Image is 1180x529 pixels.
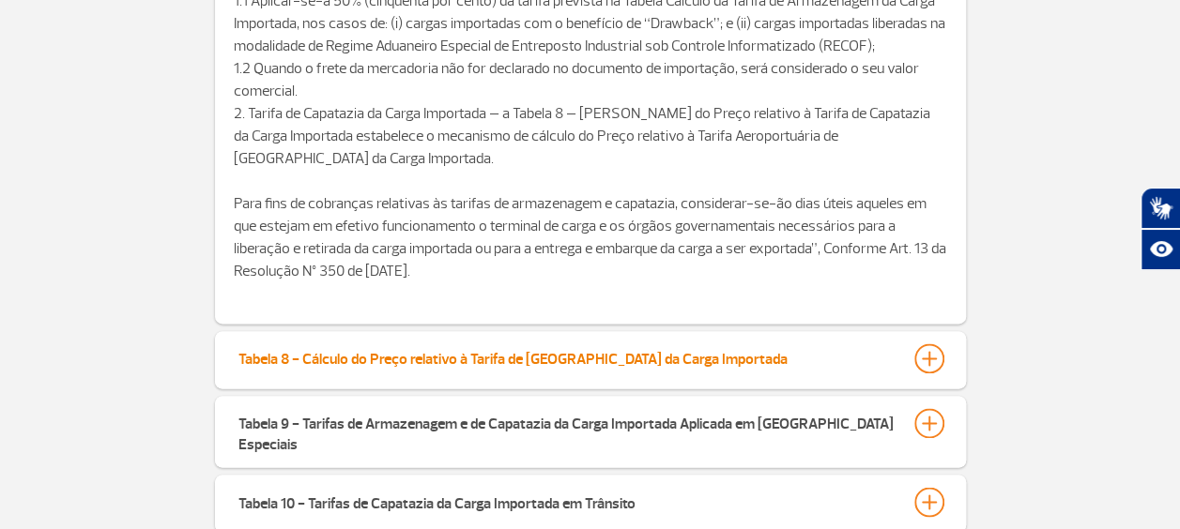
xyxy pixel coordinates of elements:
button: Tabela 10 - Tarifas de Capatazia da Carga Importada em Trânsito [238,486,943,518]
button: Tabela 9 - Tarifas de Armazenagem e de Capatazia da Carga Importada Aplicada em [GEOGRAPHIC_DATA]... [238,407,943,456]
div: Tabela 10 - Tarifas de Capatazia da Carga Importada em Trânsito [238,487,636,513]
div: Plugin de acessibilidade da Hand Talk. [1141,188,1180,270]
div: Tabela 8 - Cálculo do Preço relativo à Tarifa de [GEOGRAPHIC_DATA] da Carga Importada [238,343,788,370]
p: Para fins de cobranças relativas às tarifas de armazenagem e capatazia, considerar-se-ão dias úte... [234,192,947,305]
button: Tabela 8 - Cálculo do Preço relativo à Tarifa de [GEOGRAPHIC_DATA] da Carga Importada [238,342,943,374]
button: Abrir recursos assistivos. [1141,229,1180,270]
div: Tabela 9 - Tarifas de Armazenagem e de Capatazia da Carga Importada Aplicada em [GEOGRAPHIC_DATA]... [238,408,896,455]
button: Abrir tradutor de língua de sinais. [1141,188,1180,229]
